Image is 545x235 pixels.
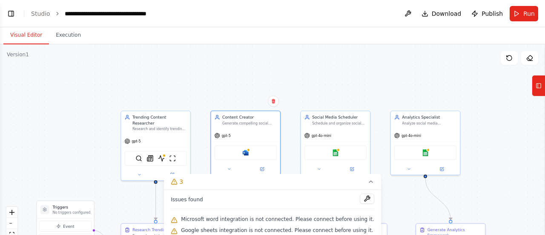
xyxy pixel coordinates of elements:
button: Download [418,6,465,21]
button: Open in side panel [156,171,188,178]
img: Microsoft word [242,149,249,156]
div: Analytics SpecialistAnalyze social media engagement metrics, track performance across platforms, ... [390,110,461,175]
button: zoom out [6,218,17,229]
span: gpt-4o-mini [312,133,331,138]
div: Generate compelling social media content including posts, captions, and multimedia suggestions fo... [222,121,277,126]
button: Run [510,6,538,21]
span: Run [523,9,535,18]
img: Google sheets [332,149,339,156]
img: SerplyNewsSearchTool [147,155,154,162]
a: Studio [31,10,50,17]
h3: Triggers [53,205,91,210]
g: Edge from a789b73d-3770-426e-b532-d716a712e711 to 1de74df3-ce5b-49c2-ace5-99b92d286421 [422,178,453,220]
span: Microsoft word integration is not connected. Please connect before using it. [181,216,374,223]
img: ScrapegraphScrapeTool [158,155,165,162]
span: gpt-5 [222,133,231,138]
span: 3 [179,177,183,186]
img: Google sheets [422,149,429,156]
img: ScrapeWebsiteTool [169,155,176,162]
div: Research Trending Topics [132,227,182,232]
div: Schedule and organize social media posts across multiple platforms, determine optimal posting tim... [312,121,367,126]
div: Research and identify trending topics, hashtags, and content ideas in {industry} to inform social... [132,127,187,131]
span: Issues found [171,196,203,203]
div: Trending Content ResearcherResearch and identify trending topics, hashtags, and content ideas in ... [120,110,191,181]
div: Version 1 [7,51,29,58]
button: Execution [49,26,88,44]
g: Edge from 819aaea1-8418-4a9c-860a-ec4f23572f81 to 482f2da1-c9f6-439b-95b1-2f1021d384b0 [153,178,158,220]
span: Google sheets integration is not connected. Please connect before using it. [181,227,373,234]
div: Trending Content Researcher [132,114,187,125]
button: Event [39,221,92,232]
span: gpt-5 [132,139,141,144]
button: Visual Editor [3,26,49,44]
div: Analytics Specialist [402,114,456,120]
button: Publish [468,6,506,21]
div: Social Media SchedulerSchedule and organize social media posts across multiple platforms, determi... [300,110,370,175]
span: Publish [482,9,503,18]
button: Open in side panel [246,165,278,172]
nav: breadcrumb [31,9,146,18]
div: Analyze social media engagement metrics, track performance across platforms, and provide data-dri... [402,121,456,126]
p: No triggers configured [53,210,91,215]
span: gpt-4o-mini [402,133,421,138]
div: Social Media Scheduler [312,114,367,120]
button: Open in side panel [336,165,368,172]
button: Show left sidebar [5,8,17,20]
span: Event [63,223,74,229]
div: Content Creator [222,114,277,120]
button: 3 [164,174,381,190]
button: zoom in [6,207,17,218]
div: Content CreatorGenerate compelling social media content including posts, captions, and multimedia... [210,110,281,175]
button: Open in side panel [426,165,458,172]
span: Download [432,9,462,18]
img: SerperDevTool [135,155,142,162]
button: Delete node [268,96,279,107]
